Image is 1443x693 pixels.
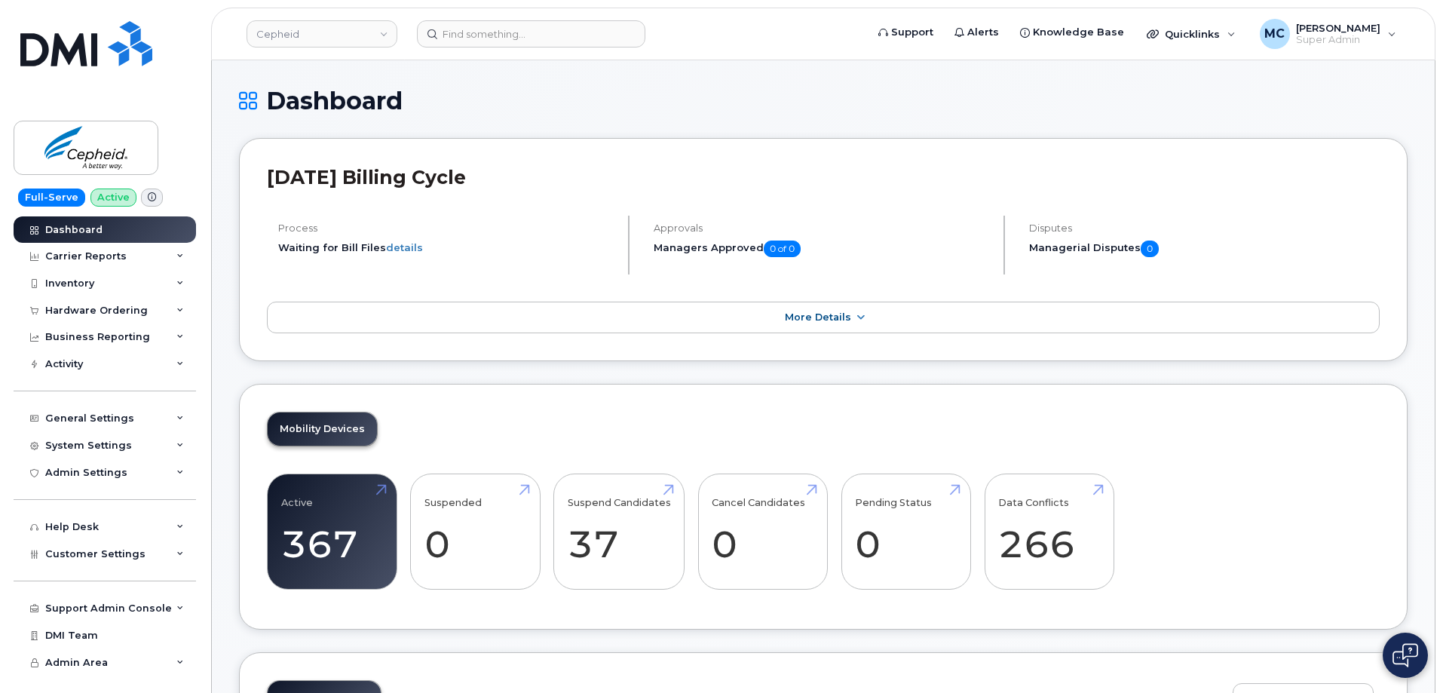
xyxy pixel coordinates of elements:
span: 0 of 0 [764,241,801,257]
img: Open chat [1392,643,1418,667]
li: Waiting for Bill Files [278,241,615,255]
h1: Dashboard [239,87,1408,114]
span: More Details [785,311,851,323]
span: 0 [1141,241,1159,257]
a: Suspend Candidates 37 [568,482,671,581]
h2: [DATE] Billing Cycle [267,166,1380,189]
a: Cancel Candidates 0 [712,482,813,581]
a: Suspended 0 [424,482,526,581]
h5: Managers Approved [654,241,991,257]
a: Active 367 [281,482,383,581]
h4: Process [278,222,615,234]
h4: Approvals [654,222,991,234]
a: Data Conflicts 266 [998,482,1100,581]
h5: Managerial Disputes [1029,241,1380,257]
a: Mobility Devices [268,412,377,446]
a: Pending Status 0 [855,482,957,581]
a: details [386,241,423,253]
h4: Disputes [1029,222,1380,234]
